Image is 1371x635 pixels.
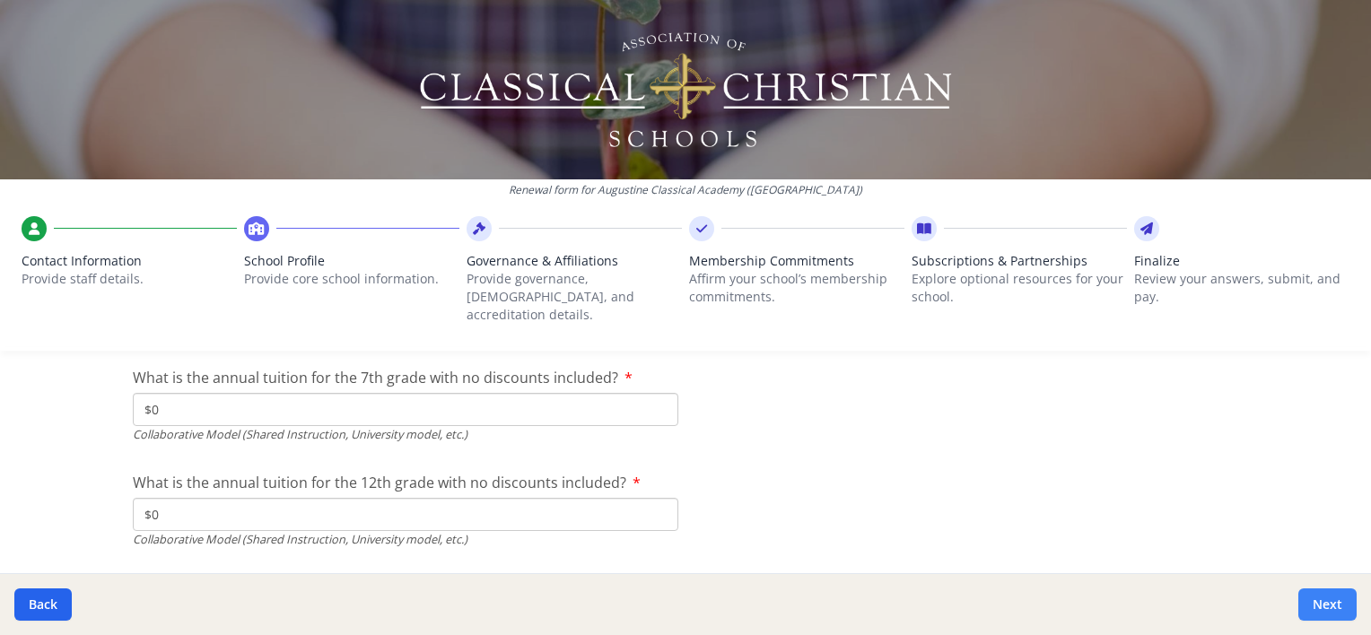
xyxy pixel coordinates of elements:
[22,270,237,288] p: Provide staff details.
[467,252,682,270] span: Governance & Affiliations
[244,270,459,288] p: Provide core school information.
[133,426,678,443] div: Collaborative Model (Shared Instruction, University model, etc.)
[417,27,955,152] img: Logo
[244,252,459,270] span: School Profile
[1134,252,1349,270] span: Finalize
[689,252,904,270] span: Membership Commitments
[467,270,682,324] p: Provide governance, [DEMOGRAPHIC_DATA], and accreditation details.
[14,588,72,621] button: Back
[1134,270,1349,306] p: Review your answers, submit, and pay.
[1298,588,1357,621] button: Next
[689,270,904,306] p: Affirm your school’s membership commitments.
[133,368,618,387] span: What is the annual tuition for the 7th grade with no discounts included?
[912,270,1127,306] p: Explore optional resources for your school.
[133,473,626,492] span: What is the annual tuition for the 12th grade with no discounts included?
[912,252,1127,270] span: Subscriptions & Partnerships
[133,531,678,548] div: Collaborative Model (Shared Instruction, University model, etc.)
[22,252,237,270] span: Contact Information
